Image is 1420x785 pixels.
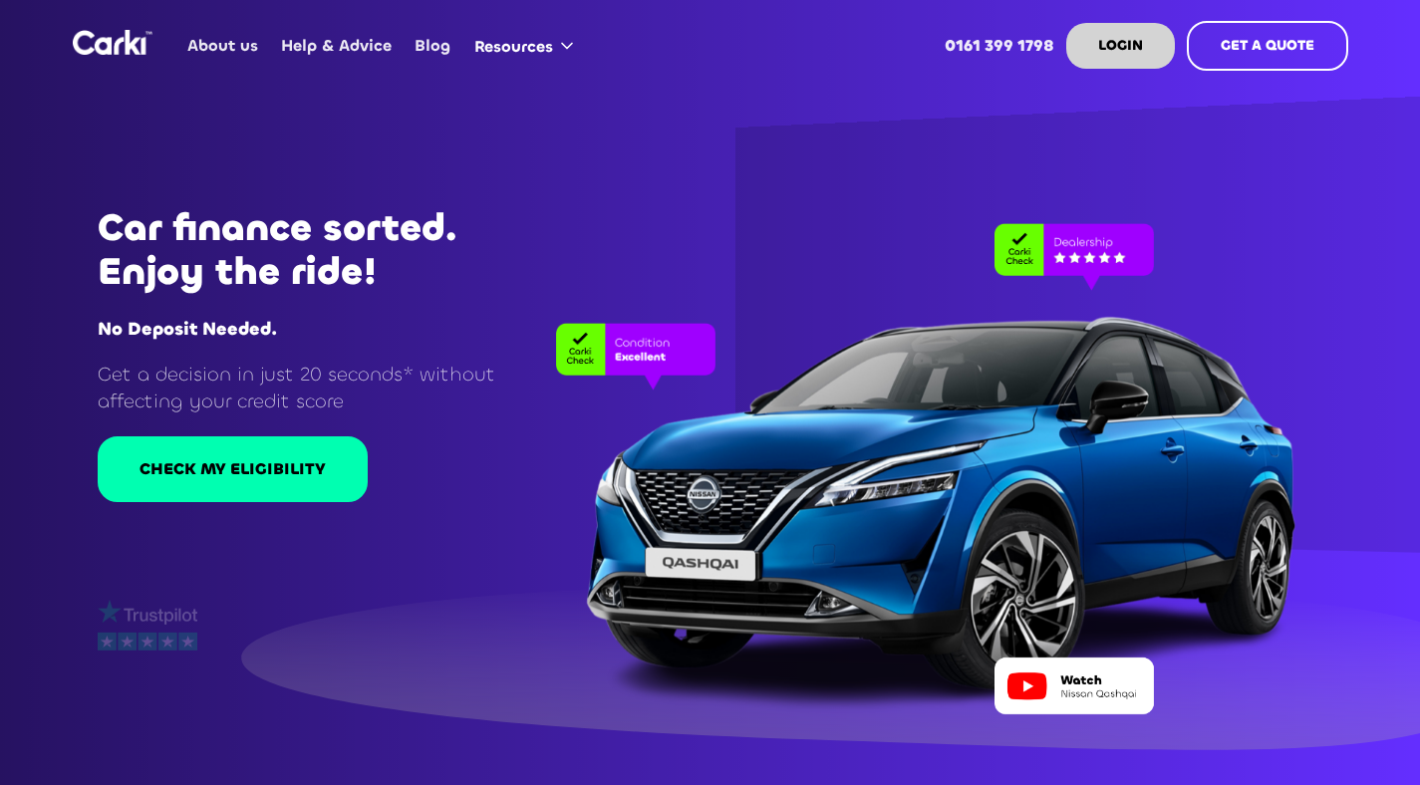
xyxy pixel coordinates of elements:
div: Resources [474,36,553,58]
strong: LOGIN [1098,36,1143,55]
a: home [73,30,152,55]
p: Get a decision in just 20 seconds* without affecting your credit score [98,361,544,415]
a: LOGIN [1066,23,1175,69]
strong: No Deposit Needed. [98,317,277,341]
a: 0161 399 1798 [933,7,1065,85]
strong: 0161 399 1798 [945,35,1054,56]
h1: Car finance sorted. Enjoy the ride! [98,206,544,294]
a: Help & Advice [270,7,404,85]
img: trustpilot [98,600,197,625]
img: stars [98,633,197,652]
strong: GET A QUOTE [1221,36,1314,55]
a: Blog [404,7,462,85]
a: About us [176,7,270,85]
div: Resources [462,8,593,84]
a: CHECK MY ELIGIBILITY [98,436,368,502]
img: Logo [73,30,152,55]
a: GET A QUOTE [1187,21,1348,71]
div: CHECK MY ELIGIBILITY [140,458,326,480]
